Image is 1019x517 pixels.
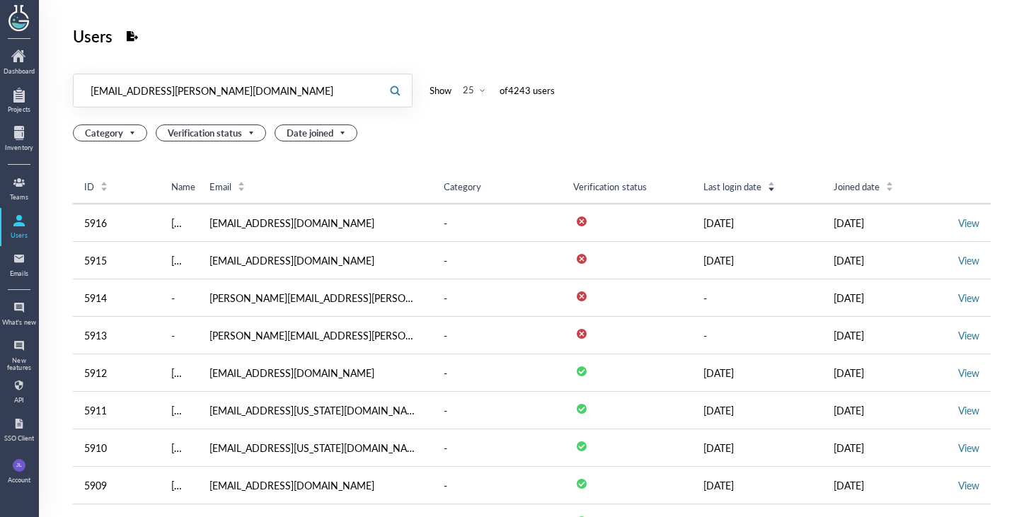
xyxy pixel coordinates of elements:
[1,435,37,442] div: SSO Client
[1,232,37,239] div: Users
[703,439,811,456] div: [DATE]
[463,83,474,96] div: 25
[834,252,941,269] div: [DATE]
[1,171,37,207] a: Teams
[1,374,37,409] a: API
[85,125,138,141] span: Category
[237,180,245,184] i: icon: caret-up
[703,364,811,381] div: [DATE]
[1,319,37,326] div: What's new
[198,204,432,242] td: [EMAIL_ADDRESS][DOMAIN_NAME]
[958,403,979,417] a: View
[834,364,941,381] div: [DATE]
[160,204,198,242] td: Garrett Garrett
[834,327,941,344] div: [DATE]
[958,216,979,230] a: View
[444,327,447,344] div: -
[1,45,37,81] a: Dashboard
[73,467,160,504] td: 5909
[160,279,198,317] td: -
[444,402,447,419] div: -
[237,180,246,192] div: Sort
[703,180,761,193] span: Last login date
[73,204,160,242] td: 5916
[198,392,432,429] td: [EMAIL_ADDRESS][US_STATE][DOMAIN_NAME]
[958,328,979,342] a: View
[73,392,160,429] td: 5911
[834,402,941,419] div: [DATE]
[430,82,555,99] div: Show of 4243 user s
[8,477,30,484] div: Account
[1,144,37,151] div: Inventory
[444,214,447,231] div: -
[100,180,108,184] i: icon: caret-up
[573,180,646,193] span: Verification status
[1,270,37,277] div: Emails
[703,252,811,269] div: [DATE]
[160,354,198,392] td: Izzy Sigel
[1,335,37,371] a: New features
[209,180,231,193] span: Email
[834,477,941,494] div: [DATE]
[834,214,941,231] div: [DATE]
[703,402,811,419] div: [DATE]
[171,180,195,193] span: Name
[160,467,198,504] td: Eun Young Jeon
[160,392,198,429] td: Lynn Petrik
[73,23,113,50] div: Users
[198,242,432,279] td: [EMAIL_ADDRESS][DOMAIN_NAME]
[1,397,37,404] div: API
[237,185,245,190] i: icon: caret-down
[73,279,160,317] td: 5914
[444,477,447,494] div: -
[692,317,822,354] td: -
[692,279,822,317] td: -
[834,439,941,456] div: [DATE]
[444,252,447,269] div: -
[1,412,37,448] a: SSO Client
[73,317,160,354] td: 5913
[198,429,432,467] td: [EMAIL_ADDRESS][US_STATE][DOMAIN_NAME]
[885,180,894,192] div: Sort
[1,357,37,372] div: New features
[886,180,894,184] i: icon: caret-up
[834,180,880,193] span: Joined date
[16,459,22,472] span: JL
[160,317,198,354] td: -
[958,478,979,492] a: View
[958,253,979,267] a: View
[73,354,160,392] td: 5912
[1,194,37,201] div: Teams
[198,279,432,317] td: [PERSON_NAME][EMAIL_ADDRESS][PERSON_NAME][DOMAIN_NAME]
[958,366,979,380] a: View
[168,125,257,141] span: Verification status
[100,185,108,190] i: icon: caret-down
[160,429,198,467] td: Lee Ann Williams
[1,296,37,332] a: What's new
[768,185,776,190] i: icon: caret-down
[198,317,432,354] td: [PERSON_NAME][EMAIL_ADDRESS][PERSON_NAME][DOMAIN_NAME]
[73,429,160,467] td: 5910
[160,242,198,279] td: jom avila
[1,68,37,75] div: Dashboard
[444,289,447,306] div: -
[73,242,160,279] td: 5915
[444,180,481,193] span: Category
[958,291,979,305] a: View
[1,209,37,245] a: Users
[444,439,447,456] div: -
[84,180,94,193] span: ID
[100,180,108,192] div: Sort
[1,106,37,113] div: Projects
[198,354,432,392] td: [EMAIL_ADDRESS][DOMAIN_NAME]
[768,180,776,184] i: icon: caret-up
[1,122,37,157] a: Inventory
[834,289,941,306] div: [DATE]
[444,364,447,381] div: -
[1,248,37,283] a: Emails
[703,477,811,494] div: [DATE]
[767,180,776,192] div: Sort
[886,185,894,190] i: icon: caret-down
[287,125,348,141] span: Date joined
[703,214,811,231] div: [DATE]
